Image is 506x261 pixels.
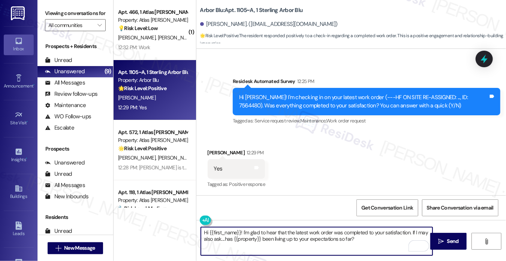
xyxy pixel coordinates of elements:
[430,233,467,250] button: Send
[97,22,102,28] i: 
[118,94,156,101] span: [PERSON_NAME]
[37,42,113,50] div: Prospects + Residents
[45,170,72,178] div: Unread
[45,124,74,132] div: Escalate
[422,199,499,216] button: Share Conversation via email
[118,205,167,212] strong: 🔧 Risk Level: Medium
[45,193,88,201] div: New Inbounds
[118,128,187,136] div: Apt. 572, 1 Atlas [PERSON_NAME]
[45,79,85,87] div: All Messages
[45,181,85,189] div: All Messages
[233,77,500,88] div: Residesk Automated Survey
[214,165,223,173] div: Yes
[484,238,490,244] i: 
[254,118,300,124] span: Service request review ,
[157,154,197,161] span: [PERSON_NAME]
[45,90,97,98] div: Review follow-ups
[118,154,158,161] span: [PERSON_NAME]
[4,182,34,202] a: Buildings
[33,82,34,88] span: •
[201,227,433,255] textarea: To enrich screen reader interactions, please activate Accessibility in Grammarly extension settings
[55,245,61,251] i: 
[239,94,488,110] div: Hi [PERSON_NAME]! I'm checking in on your latest work order (---HF ON SITE RE-ASSIGNED: ..., ID: ...
[157,34,195,41] span: [PERSON_NAME]
[4,145,34,166] a: Insights •
[118,85,166,92] strong: 🌟 Risk Level: Positive
[118,76,187,84] div: Property: Arbor Blu
[118,68,187,76] div: Apt. 1105~A, 1 Sterling Arbor Blu
[4,219,34,240] a: Leads
[45,113,91,121] div: WO Follow-ups
[48,19,94,31] input: All communities
[245,149,264,157] div: 12:29 PM
[4,35,34,55] a: Inbox
[45,227,72,235] div: Unread
[64,244,95,252] span: New Message
[26,156,27,161] span: •
[427,204,494,212] span: Share Conversation via email
[118,34,158,41] span: [PERSON_NAME]
[45,159,85,167] div: Unanswered
[118,164,207,171] div: 12:28 PM: [PERSON_NAME] is the student
[118,8,187,16] div: Apt. 466, 1 Atlas [PERSON_NAME]
[27,119,28,124] span: •
[118,145,166,152] strong: 🌟 Risk Level: Positive
[447,237,459,245] span: Send
[45,68,85,75] div: Unanswered
[356,199,418,216] button: Get Conversation Link
[208,179,265,190] div: Tagged as:
[326,118,365,124] span: Work order request
[208,149,265,159] div: [PERSON_NAME]
[361,204,413,212] span: Get Conversation Link
[233,115,500,126] div: Tagged as:
[118,189,187,196] div: Apt. 118, 1 Atlas [PERSON_NAME]
[200,20,338,28] div: [PERSON_NAME]. ([EMAIL_ADDRESS][DOMAIN_NAME])
[103,66,113,77] div: (9)
[118,44,150,51] div: 12:32 PM: Work
[300,118,326,124] span: Maintenance ,
[45,56,72,64] div: Unread
[118,196,187,204] div: Property: Atlas [PERSON_NAME]
[48,242,103,254] button: New Message
[118,104,147,111] div: 12:29 PM: Yes
[200,6,303,14] b: Arbor Blu: Apt. 1105~A, 1 Sterling Arbor Blu
[37,213,113,221] div: Residents
[118,16,187,24] div: Property: Atlas [PERSON_NAME]
[118,25,158,32] strong: 💡 Risk Level: Low
[118,136,187,144] div: Property: Atlas [PERSON_NAME]
[200,33,239,39] strong: 🌟 Risk Level: Positive
[37,145,113,153] div: Prospects
[45,101,86,109] div: Maintenance
[438,238,444,244] i: 
[295,77,314,85] div: 12:25 PM
[4,109,34,129] a: Site Visit •
[11,6,26,20] img: ResiDesk Logo
[229,181,265,187] span: Positive response
[45,8,106,19] label: Viewing conversations for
